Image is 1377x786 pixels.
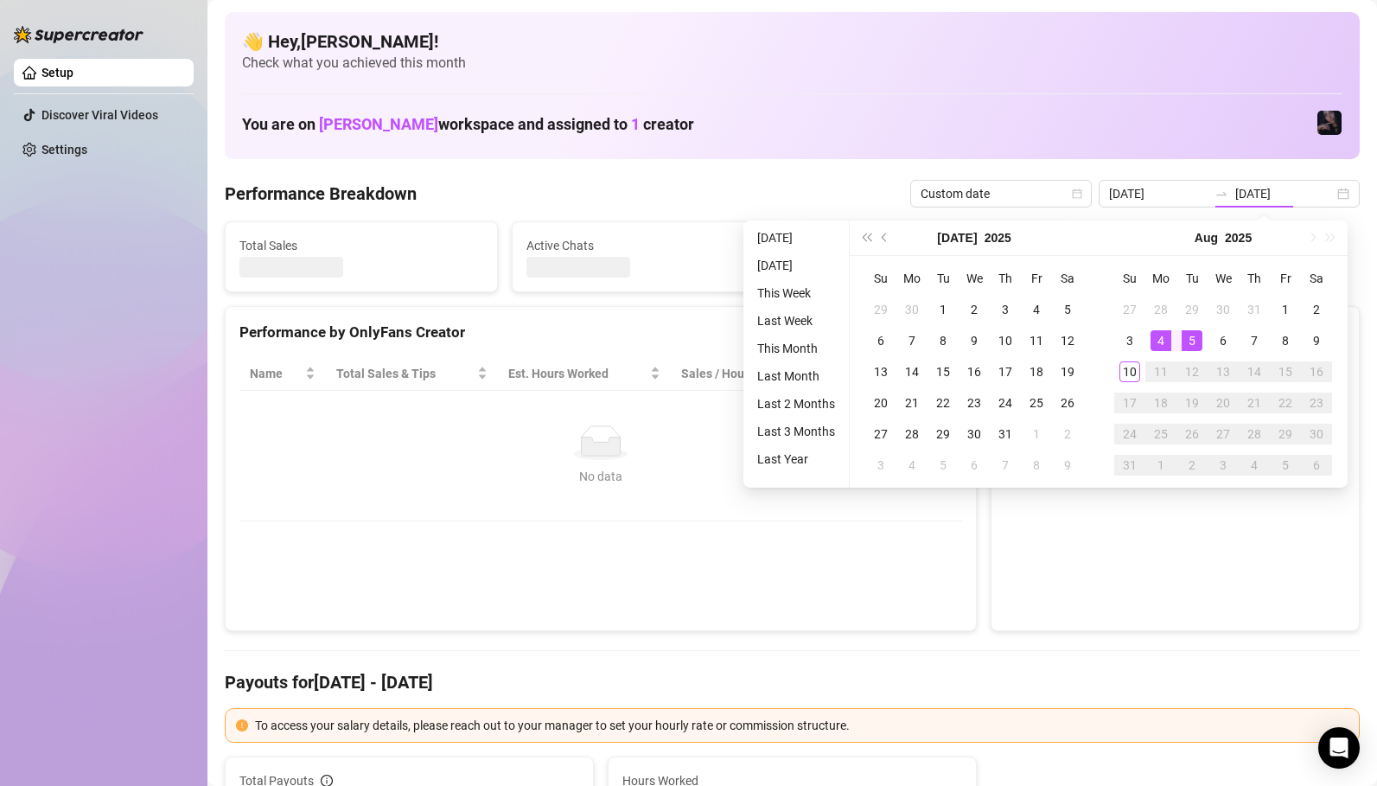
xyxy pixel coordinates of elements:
[921,181,1081,207] span: Custom date
[41,143,87,157] a: Settings
[242,115,694,134] h1: You are on workspace and assigned to creator
[1318,727,1360,769] div: Open Intercom Messenger
[526,236,770,255] span: Active Chats
[1235,184,1334,203] input: End date
[257,467,945,486] div: No data
[242,54,1342,73] span: Check what you achieved this month
[255,716,1348,735] div: To access your salary details, please reach out to your manager to set your hourly rate or commis...
[508,364,647,383] div: Est. Hours Worked
[319,115,438,133] span: [PERSON_NAME]
[239,321,962,344] div: Performance by OnlyFans Creator
[1109,184,1208,203] input: Start date
[336,364,474,383] span: Total Sales & Tips
[250,364,302,383] span: Name
[236,719,248,732] span: exclamation-circle
[225,182,417,206] h4: Performance Breakdown
[812,364,938,383] span: Chat Conversion
[1214,187,1228,201] span: to
[671,357,801,391] th: Sales / Hour
[41,66,73,80] a: Setup
[681,364,777,383] span: Sales / Hour
[1214,187,1228,201] span: swap-right
[14,26,143,43] img: logo-BBDzfeDw.svg
[1317,111,1342,135] img: CYBERGIRL
[225,670,1360,694] h4: Payouts for [DATE] - [DATE]
[242,29,1342,54] h4: 👋 Hey, [PERSON_NAME] !
[1005,321,1345,344] div: Sales by OnlyFans Creator
[631,115,640,133] span: 1
[1072,189,1082,199] span: calendar
[801,357,962,391] th: Chat Conversion
[239,236,483,255] span: Total Sales
[239,357,326,391] th: Name
[814,236,1058,255] span: Messages Sent
[326,357,498,391] th: Total Sales & Tips
[41,108,158,122] a: Discover Viral Videos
